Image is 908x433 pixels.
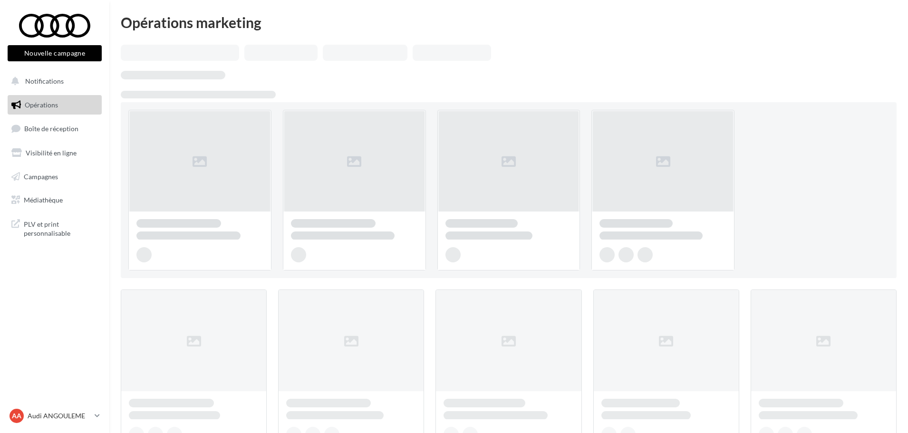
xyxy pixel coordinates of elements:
[6,190,104,210] a: Médiathèque
[25,77,64,85] span: Notifications
[24,172,58,180] span: Campagnes
[6,71,100,91] button: Notifications
[6,167,104,187] a: Campagnes
[8,407,102,425] a: AA Audi ANGOULEME
[8,45,102,61] button: Nouvelle campagne
[28,411,91,421] p: Audi ANGOULEME
[26,149,77,157] span: Visibilité en ligne
[6,118,104,139] a: Boîte de réception
[25,101,58,109] span: Opérations
[6,95,104,115] a: Opérations
[12,411,21,421] span: AA
[24,218,98,238] span: PLV et print personnalisable
[24,125,78,133] span: Boîte de réception
[6,214,104,242] a: PLV et print personnalisable
[121,15,897,29] div: Opérations marketing
[6,143,104,163] a: Visibilité en ligne
[24,196,63,204] span: Médiathèque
